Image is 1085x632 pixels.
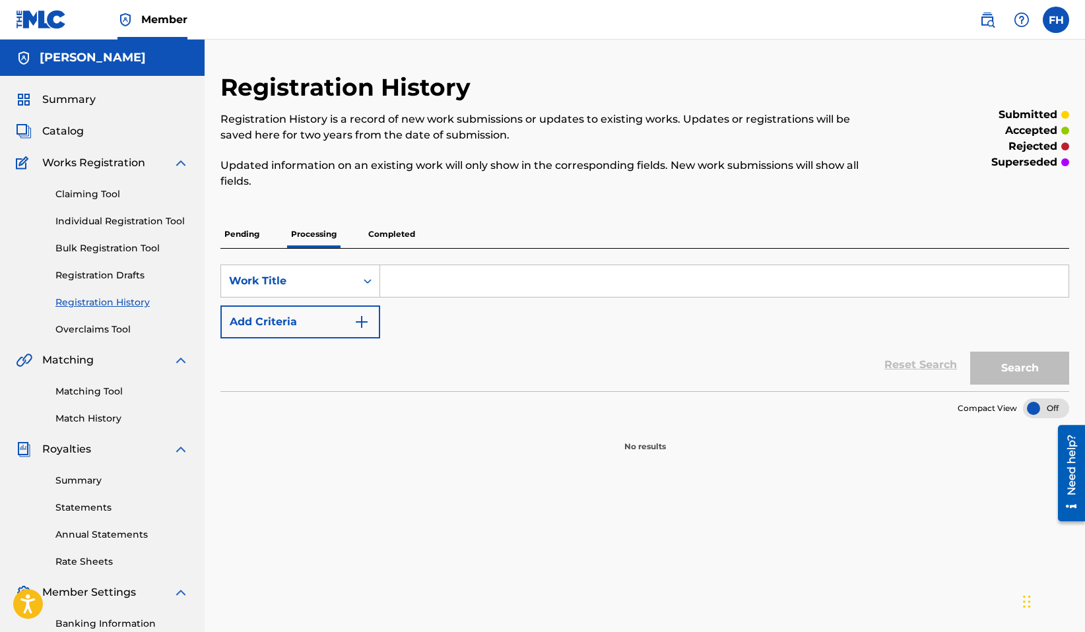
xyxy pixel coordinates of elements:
p: Completed [364,220,419,248]
a: Rate Sheets [55,555,189,569]
img: Catalog [16,123,32,139]
span: Royalties [42,441,91,457]
img: 9d2ae6d4665cec9f34b9.svg [354,314,370,330]
div: Help [1008,7,1035,33]
p: No results [624,425,666,453]
p: Processing [287,220,341,248]
img: search [979,12,995,28]
a: Match History [55,412,189,426]
span: Compact View [958,402,1017,414]
img: expand [173,441,189,457]
img: expand [173,352,189,368]
img: Top Rightsholder [117,12,133,28]
a: SummarySummary [16,92,96,108]
p: submitted [999,107,1057,123]
span: Works Registration [42,155,145,171]
p: Registration History is a record of new work submissions or updates to existing works. Updates or... [220,111,874,143]
a: Overclaims Tool [55,323,189,336]
iframe: Resource Center [1048,420,1085,526]
img: expand [173,155,189,171]
span: Summary [42,92,96,108]
div: User Menu [1043,7,1069,33]
a: Individual Registration Tool [55,214,189,228]
a: Summary [55,474,189,488]
a: Bulk Registration Tool [55,241,189,255]
img: Matching [16,352,32,368]
img: help [1014,12,1030,28]
div: Drag [1023,582,1031,621]
p: rejected [1008,139,1057,154]
img: Royalties [16,441,32,457]
img: Summary [16,92,32,108]
a: Statements [55,501,189,515]
a: Registration Drafts [55,269,189,282]
a: Banking Information [55,617,189,631]
img: Member Settings [16,585,32,600]
span: Catalog [42,123,84,139]
form: Search Form [220,265,1069,391]
img: Works Registration [16,155,33,171]
span: Matching [42,352,94,368]
div: Work Title [229,273,348,289]
img: Accounts [16,50,32,66]
iframe: Chat Widget [1019,569,1085,632]
h5: Fred Houston [40,50,146,65]
button: Add Criteria [220,305,380,338]
p: superseded [991,154,1057,170]
img: MLC Logo [16,10,67,29]
span: Member [141,12,187,27]
p: accepted [1005,123,1057,139]
a: Claiming Tool [55,187,189,201]
a: CatalogCatalog [16,123,84,139]
h2: Registration History [220,73,477,102]
span: Member Settings [42,585,136,600]
a: Public Search [974,7,1001,33]
img: expand [173,585,189,600]
a: Registration History [55,296,189,309]
a: Annual Statements [55,528,189,542]
p: Pending [220,220,263,248]
p: Updated information on an existing work will only show in the corresponding fields. New work subm... [220,158,874,189]
a: Matching Tool [55,385,189,398]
